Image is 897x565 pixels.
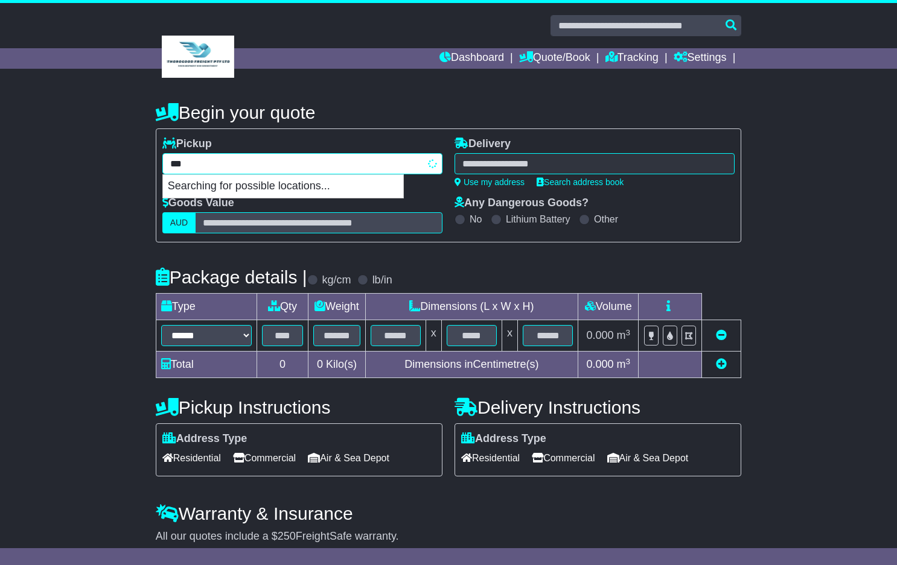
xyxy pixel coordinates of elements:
[156,103,742,122] h4: Begin your quote
[163,175,403,198] p: Searching for possible locations...
[162,197,234,210] label: Goods Value
[716,358,727,370] a: Add new item
[162,153,442,174] typeahead: Please provide city
[455,177,525,187] a: Use my address
[162,212,196,233] label: AUD
[426,320,441,352] td: x
[626,357,631,366] sup: 3
[308,449,389,467] span: Air & Sea Depot
[162,432,247,446] label: Address Type
[156,267,307,287] h4: Package details |
[278,530,296,542] span: 250
[674,48,727,69] a: Settings
[617,358,631,370] span: m
[233,449,296,467] span: Commercial
[605,48,659,69] a: Tracking
[519,48,590,69] a: Quote/Book
[257,352,308,378] td: 0
[156,397,442,417] h4: Pickup Instructions
[455,197,589,210] label: Any Dangerous Goods?
[156,530,742,543] div: All our quotes include a $ FreightSafe warranty.
[162,137,212,151] label: Pickup
[532,449,595,467] span: Commercial
[502,320,518,352] td: x
[156,352,257,378] td: Total
[372,274,392,287] label: lb/in
[617,329,631,341] span: m
[626,328,631,337] sup: 3
[587,329,614,341] span: 0.000
[317,358,323,370] span: 0
[156,294,257,320] td: Type
[594,213,618,225] label: Other
[470,213,482,225] label: No
[257,294,308,320] td: Qty
[365,294,578,320] td: Dimensions (L x W x H)
[587,358,614,370] span: 0.000
[308,352,365,378] td: Kilo(s)
[716,329,727,341] a: Remove this item
[578,294,639,320] td: Volume
[162,449,221,467] span: Residential
[439,48,504,69] a: Dashboard
[506,213,570,225] label: Lithium Battery
[365,352,578,378] td: Dimensions in Centimetre(s)
[461,432,546,446] label: Address Type
[461,449,520,467] span: Residential
[156,503,742,523] h4: Warranty & Insurance
[607,449,689,467] span: Air & Sea Depot
[455,397,741,417] h4: Delivery Instructions
[537,177,624,187] a: Search address book
[308,294,365,320] td: Weight
[455,137,511,151] label: Delivery
[322,274,351,287] label: kg/cm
